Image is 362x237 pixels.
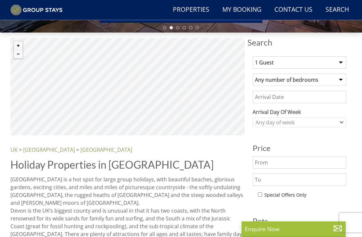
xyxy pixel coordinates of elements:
[23,146,75,153] a: [GEOGRAPHIC_DATA]
[80,146,132,153] a: [GEOGRAPHIC_DATA]
[253,108,346,116] label: Arrival Day Of Week
[10,146,18,153] a: UK
[253,144,346,152] h3: Price
[253,91,346,103] input: Arrival Date
[10,5,63,16] img: Group Stays
[14,50,22,58] button: Zoom out
[220,3,264,17] a: My Booking
[264,191,306,199] label: Special Offers Only
[253,156,346,169] input: From
[76,146,79,153] span: >
[272,3,315,17] a: Contact Us
[10,159,245,170] h1: Holiday Properties in [GEOGRAPHIC_DATA]
[253,174,346,186] input: To
[19,146,22,153] span: >
[14,41,22,50] button: Zoom in
[323,3,352,17] a: Search
[253,118,346,127] div: Combobox
[10,38,245,135] canvas: Map
[254,119,338,126] div: Any day of week
[245,225,342,233] p: Enquire Now
[170,3,212,17] a: Properties
[247,38,352,47] span: Search
[253,217,346,225] h3: Pets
